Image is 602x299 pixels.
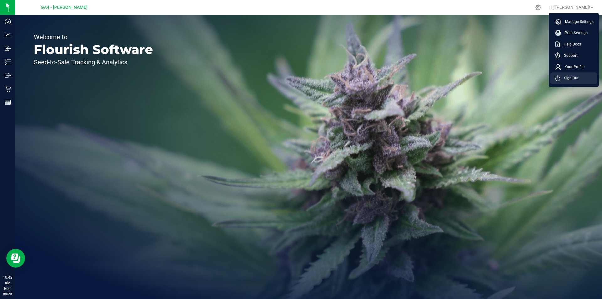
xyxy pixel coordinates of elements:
inline-svg: Reports [5,99,11,105]
span: Print Settings [561,30,588,36]
span: Sign Out [560,75,578,81]
span: Hi, [PERSON_NAME]! [549,5,590,10]
iframe: Resource center [6,249,25,268]
inline-svg: Inventory [5,59,11,65]
a: Help Docs [555,41,595,47]
span: GA4 - [PERSON_NAME] [41,5,87,10]
span: Support [560,52,578,59]
inline-svg: Retail [5,86,11,92]
inline-svg: Analytics [5,32,11,38]
inline-svg: Dashboard [5,18,11,24]
span: Your Profile [561,64,584,70]
li: Sign Out [550,72,597,84]
p: Flourish Software [34,43,153,56]
a: Support [555,52,595,59]
p: Seed-to-Sale Tracking & Analytics [34,59,153,65]
inline-svg: Outbound [5,72,11,78]
span: Manage Settings [561,19,594,25]
p: 10:42 AM EDT [3,275,12,291]
p: 08/20 [3,291,12,296]
p: Welcome to [34,34,153,40]
div: Manage settings [534,4,542,10]
span: Help Docs [560,41,581,47]
inline-svg: Inbound [5,45,11,51]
